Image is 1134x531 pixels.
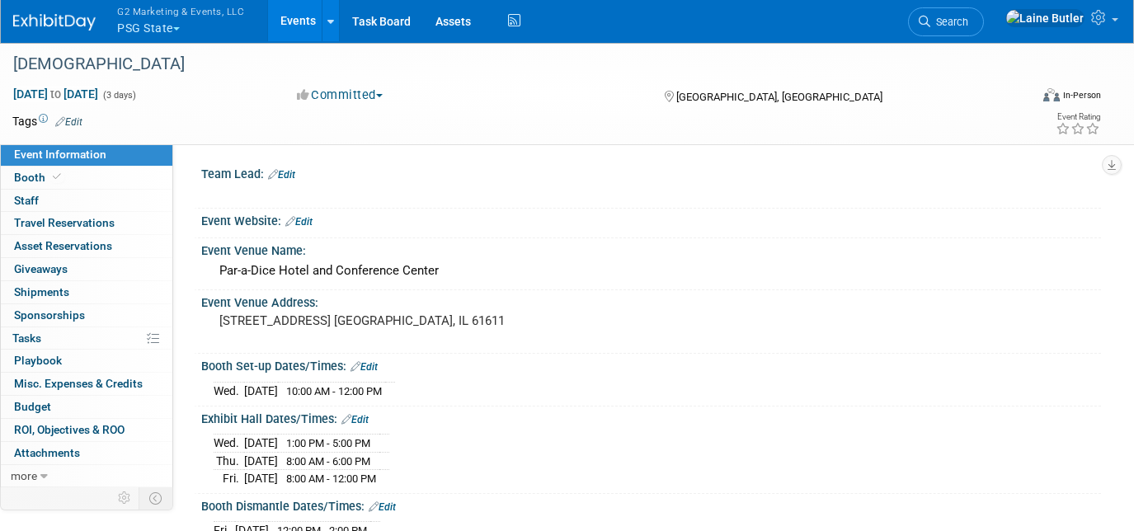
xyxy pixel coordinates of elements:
[12,113,82,129] td: Tags
[1,258,172,280] a: Giveaways
[14,446,80,459] span: Attachments
[1,281,172,303] a: Shipments
[201,494,1101,515] div: Booth Dismantle Dates/Times:
[12,331,41,345] span: Tasks
[1,190,172,212] a: Staff
[139,487,173,509] td: Toggle Event Tabs
[1,167,172,189] a: Booth
[1,396,172,418] a: Budget
[1056,113,1100,121] div: Event Rating
[14,216,115,229] span: Travel Reservations
[53,172,61,181] i: Booth reservation complete
[1,327,172,350] a: Tasks
[14,285,69,298] span: Shipments
[1,350,172,372] a: Playbook
[341,414,369,425] a: Edit
[369,501,396,513] a: Edit
[291,87,389,104] button: Committed
[908,7,984,36] a: Search
[940,86,1101,110] div: Event Format
[1005,9,1085,27] img: Laine Butler
[1,235,172,257] a: Asset Reservations
[1,419,172,441] a: ROI, Objectives & ROO
[55,116,82,128] a: Edit
[201,406,1101,428] div: Exhibit Hall Dates/Times:
[111,487,139,509] td: Personalize Event Tab Strip
[101,90,136,101] span: (3 days)
[1062,89,1101,101] div: In-Person
[14,171,64,184] span: Booth
[930,16,968,28] span: Search
[14,377,143,390] span: Misc. Expenses & Credits
[7,49,1009,79] div: [DEMOGRAPHIC_DATA]
[1,465,172,487] a: more
[201,209,1101,230] div: Event Website:
[286,437,370,449] span: 1:00 PM - 5:00 PM
[1,442,172,464] a: Attachments
[13,14,96,31] img: ExhibitDay
[286,472,376,485] span: 8:00 AM - 12:00 PM
[14,262,68,275] span: Giveaways
[268,169,295,181] a: Edit
[214,470,244,487] td: Fri.
[244,382,278,399] td: [DATE]
[214,382,244,399] td: Wed.
[214,452,244,470] td: Thu.
[14,423,125,436] span: ROI, Objectives & ROO
[1,373,172,395] a: Misc. Expenses & Credits
[351,361,378,373] a: Edit
[14,308,85,322] span: Sponsorships
[1,143,172,166] a: Event Information
[1043,88,1060,101] img: Format-Inperson.png
[201,354,1101,375] div: Booth Set-up Dates/Times:
[244,470,278,487] td: [DATE]
[48,87,64,101] span: to
[14,194,39,207] span: Staff
[201,162,1101,183] div: Team Lead:
[1,212,172,234] a: Travel Reservations
[12,87,99,101] span: [DATE] [DATE]
[285,216,313,228] a: Edit
[117,2,244,20] span: G2 Marketing & Events, LLC
[676,91,882,103] span: [GEOGRAPHIC_DATA], [GEOGRAPHIC_DATA]
[14,400,51,413] span: Budget
[201,238,1101,259] div: Event Venue Name:
[244,452,278,470] td: [DATE]
[286,385,382,397] span: 10:00 AM - 12:00 PM
[11,469,37,482] span: more
[214,258,1089,284] div: Par-a-Dice Hotel and Conference Center
[201,290,1101,311] div: Event Venue Address:
[14,354,62,367] span: Playbook
[14,148,106,161] span: Event Information
[214,435,244,453] td: Wed.
[244,435,278,453] td: [DATE]
[1,304,172,327] a: Sponsorships
[14,239,112,252] span: Asset Reservations
[219,313,558,328] pre: [STREET_ADDRESS] [GEOGRAPHIC_DATA], IL 61611
[286,455,370,468] span: 8:00 AM - 6:00 PM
